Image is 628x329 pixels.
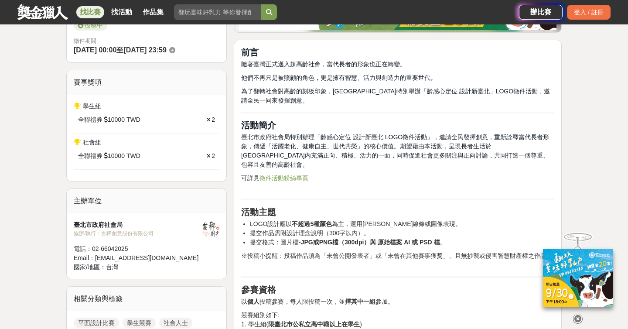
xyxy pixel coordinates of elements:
[301,239,440,246] strong: JPG或PNG檔（300dpi）與 原始檔案 AI 或 PSD 檔
[74,318,119,328] a: 平面設計比賽
[74,20,107,31] span: 投稿中
[250,219,554,229] li: LOGO設計應以 為主，運用[PERSON_NAME]線條或圖像表現。
[292,220,332,227] strong: 不超過5種顏色
[212,152,215,159] span: 2
[126,115,140,124] span: TWD
[250,229,554,238] li: 提交作品需附設計理念說明（300字以內）。
[78,115,102,124] span: 全聯禮券
[67,70,226,95] div: 賽事獎項
[345,298,375,305] strong: 擇其中一組
[519,5,563,20] a: 辦比賽
[241,134,549,168] span: 臺北市政府社會局特別辦理「齡感心定位 設計新臺北 LOGO徵件活動」，邀請全民發揮創意，重新詮釋當代長者形象，傳遞「活躍老化、健康自主、世代共榮」的核心價值。期望藉由本活動，呈現長者生活於[GE...
[108,151,125,161] span: 10000
[241,207,276,217] strong: 活動主題
[174,4,261,20] input: 翻玩臺味好乳力 等你發揮創意！
[241,174,554,192] p: 可詳見
[259,175,308,182] a: 徵件活動粉絲專頁
[567,5,611,20] div: 登入 / 註冊
[126,151,140,161] span: TWD
[241,48,259,57] strong: 前言
[108,115,125,124] span: 10000
[123,46,166,54] span: [DATE] 23:59
[159,318,192,328] a: 社會人士
[268,321,360,328] strong: 限臺北市公私立高中職以上在學生
[78,151,102,161] span: 全聯禮券
[116,46,123,54] span: 至
[241,251,554,270] p: ※投稿小提醒：投稿作品須為「未曾公開發表者」或「未曾在其他賽事獲獎」、且無抄襲或侵害智慧財產權之作品。
[241,74,437,81] span: 他們不再只是被照顧的角色，更是擁有智慧、活力與創造力的重要世代。
[74,38,96,44] span: 徵件期間
[74,244,202,254] div: 電話： 02-66042025
[74,220,202,230] div: 臺北市政府社會局
[83,103,101,110] span: 學生組
[108,6,136,18] a: 找活動
[543,249,613,307] img: ff197300-f8ee-455f-a0ae-06a3645bc375.jpg
[241,88,550,104] span: 為了翻轉社會對高齡的刻板印象，[GEOGRAPHIC_DATA]特別舉辦「齡感心定位 設計新臺北」LOGO徵件活動，邀請全民一同來發揮創意。
[212,116,215,123] span: 2
[74,254,202,263] div: Email： [EMAIL_ADDRESS][DOMAIN_NAME]
[247,298,259,305] strong: 個人
[241,120,276,130] strong: 活動簡介
[241,297,554,306] p: 以 投稿參賽，每人限投稿一次，並 參加。
[241,285,276,295] strong: 參賽資格
[83,139,101,146] span: 社會組
[250,238,554,247] li: 提交格式：圖片檔- 。
[67,287,226,311] div: 相關分類與標籤
[139,6,167,18] a: 作品集
[76,6,104,18] a: 找比賽
[74,264,106,271] span: 國家/地區：
[123,318,156,328] a: 學生競賽
[241,61,406,68] span: 隨著臺灣正式邁入超高齡社會，當代長者的形象也正在轉變。
[106,264,118,271] span: 台灣
[74,46,116,54] span: [DATE] 00:00
[74,230,202,237] div: 協辦/執行： 古稀創意股份有限公司
[67,189,226,213] div: 主辦單位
